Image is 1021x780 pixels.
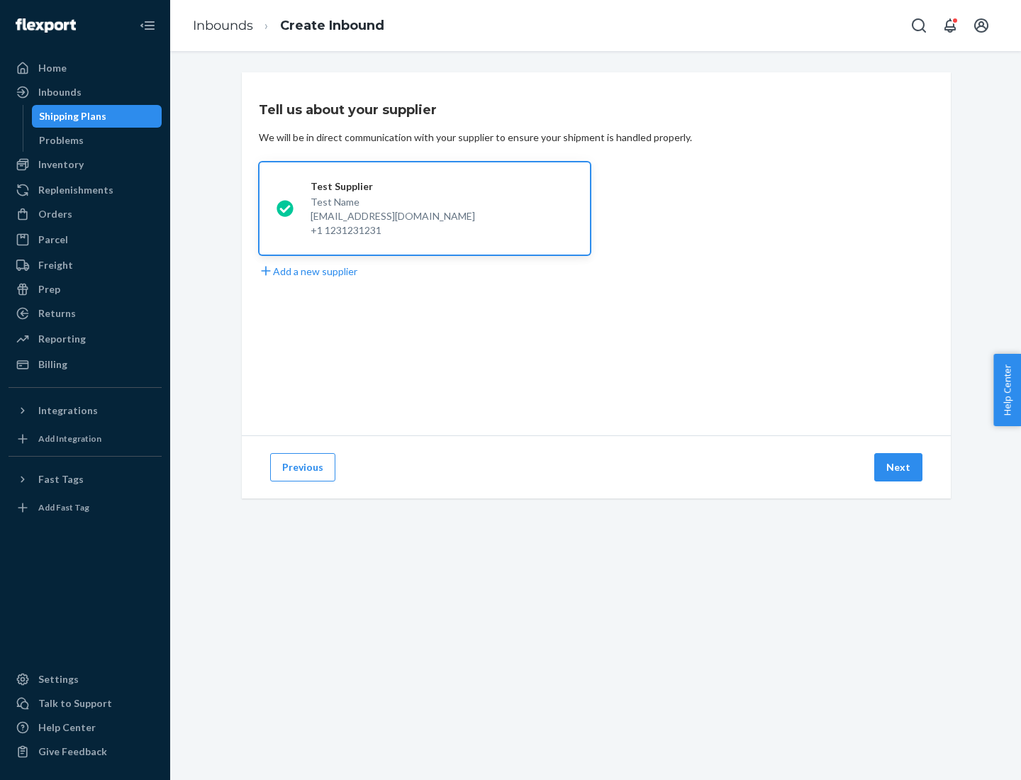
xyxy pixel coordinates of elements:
a: Inbounds [193,18,253,33]
a: Inventory [9,153,162,176]
a: Inbounds [9,81,162,104]
button: Previous [270,453,335,481]
a: Create Inbound [280,18,384,33]
div: Help Center [38,720,96,735]
div: Home [38,61,67,75]
a: Reporting [9,328,162,350]
div: Prep [38,282,60,296]
div: Reporting [38,332,86,346]
div: Fast Tags [38,472,84,486]
a: Replenishments [9,179,162,201]
h3: Tell us about your supplier [259,101,437,119]
div: Parcel [38,233,68,247]
div: Integrations [38,403,98,418]
a: Talk to Support [9,692,162,715]
img: Flexport logo [16,18,76,33]
a: Settings [9,668,162,691]
div: Inventory [38,157,84,172]
div: Orders [38,207,72,221]
button: Give Feedback [9,740,162,763]
div: We will be in direct communication with your supplier to ensure your shipment is handled properly. [259,130,692,145]
div: Billing [38,357,67,372]
a: Help Center [9,716,162,739]
div: Returns [38,306,76,321]
a: Home [9,57,162,79]
button: Help Center [993,354,1021,426]
div: Problems [39,133,84,147]
a: Freight [9,254,162,277]
div: Inbounds [38,85,82,99]
button: Add a new supplier [259,264,357,279]
button: Fast Tags [9,468,162,491]
a: Add Integration [9,428,162,450]
a: Prep [9,278,162,301]
div: Settings [38,672,79,686]
a: Parcel [9,228,162,251]
div: Talk to Support [38,696,112,711]
div: Freight [38,258,73,272]
button: Open notifications [936,11,964,40]
div: Add Integration [38,433,101,445]
div: Replenishments [38,183,113,197]
a: Shipping Plans [32,105,162,128]
a: Problems [32,129,162,152]
div: Add Fast Tag [38,501,89,513]
a: Orders [9,203,162,225]
button: Open Search Box [905,11,933,40]
a: Billing [9,353,162,376]
div: Give Feedback [38,745,107,759]
div: Shipping Plans [39,109,106,123]
button: Next [874,453,922,481]
a: Add Fast Tag [9,496,162,519]
button: Close Navigation [133,11,162,40]
a: Returns [9,302,162,325]
button: Open account menu [967,11,995,40]
ol: breadcrumbs [182,5,396,47]
button: Integrations [9,399,162,422]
